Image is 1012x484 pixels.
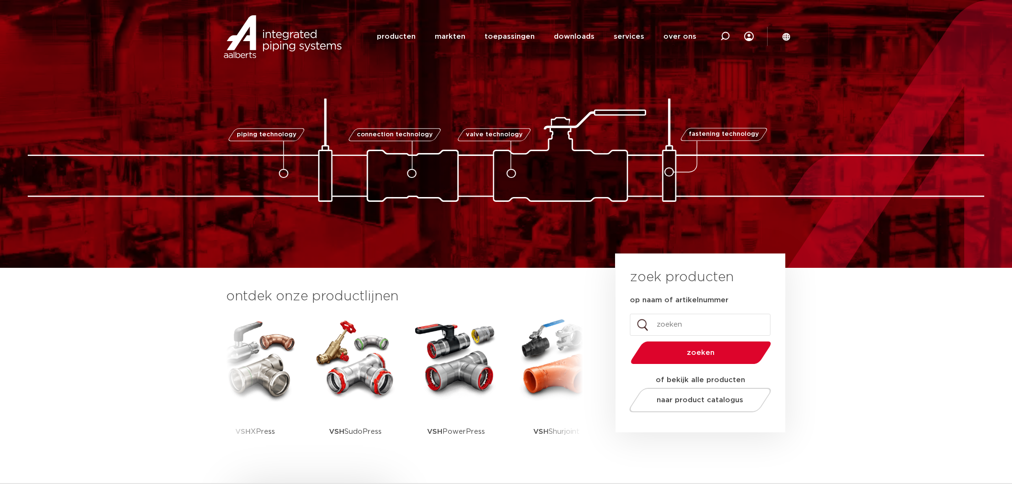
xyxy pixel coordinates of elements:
[357,132,433,138] span: connection technology
[236,132,296,138] span: piping technology
[312,316,398,462] a: VSHSudoPress
[465,132,522,138] span: valve technology
[413,316,499,462] a: VSHPowerPress
[655,349,747,356] span: zoeken
[235,402,275,462] p: XPress
[427,402,485,462] p: PowerPress
[212,316,298,462] a: VSHXPress
[513,316,599,462] a: VSHShurjoint
[614,18,644,55] a: services
[630,296,728,305] label: op naam of artikelnummer
[630,268,734,287] h3: zoek producten
[226,287,583,306] h3: ontdek onze productlijnen
[427,428,442,435] strong: VSH
[377,18,696,55] nav: Menu
[627,388,774,412] a: naar product catalogus
[627,341,775,365] button: zoeken
[235,428,251,435] strong: VSH
[484,18,535,55] a: toepassingen
[554,18,594,55] a: downloads
[377,18,416,55] a: producten
[329,428,344,435] strong: VSH
[656,376,745,384] strong: of bekijk alle producten
[435,18,465,55] a: markten
[329,402,382,462] p: SudoPress
[630,314,770,336] input: zoeken
[663,18,696,55] a: over ons
[689,132,759,138] span: fastening technology
[657,396,744,404] span: naar product catalogus
[533,402,580,462] p: Shurjoint
[533,428,549,435] strong: VSH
